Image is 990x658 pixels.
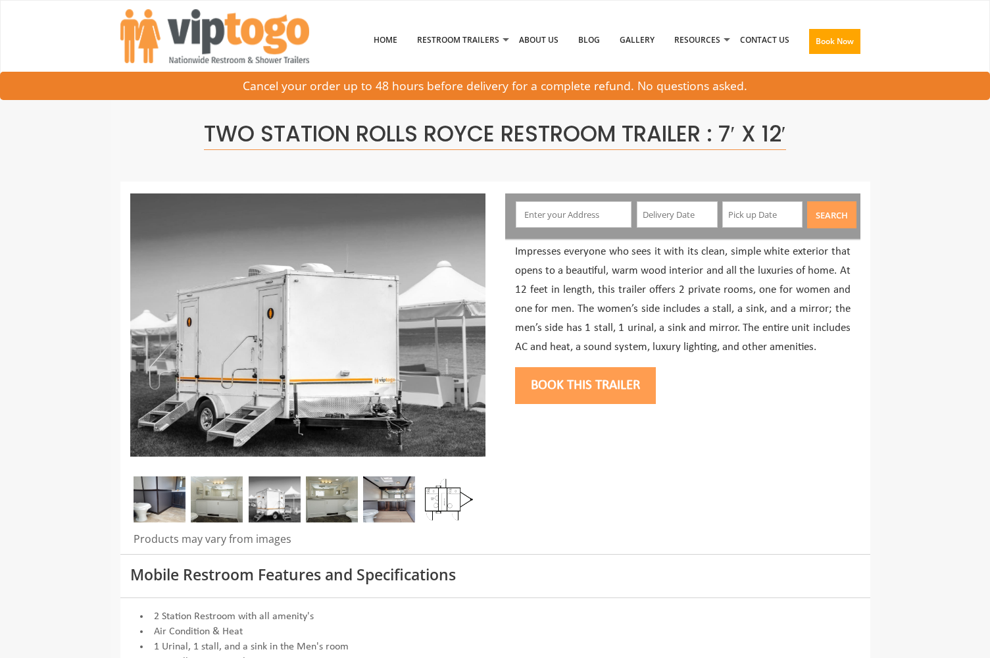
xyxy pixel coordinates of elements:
[722,201,803,228] input: Pick up Date
[120,9,309,63] img: VIPTOGO
[134,476,186,522] img: A close view of inside of a station with a stall, mirror and cabinets
[249,476,301,522] img: A mini restroom trailer with two separate stations and separate doors for males and females
[509,6,568,74] a: About Us
[730,6,799,74] a: Contact Us
[515,367,656,404] button: Book this trailer
[191,476,243,522] img: Gel 2 station 02
[130,609,860,624] li: 2 Station Restroom with all amenity's
[568,6,610,74] a: Blog
[664,6,730,74] a: Resources
[130,532,485,554] div: Products may vary from images
[799,6,870,82] a: Book Now
[421,476,473,522] img: Floor Plan of 2 station restroom with sink and toilet
[407,6,509,74] a: Restroom Trailers
[130,624,860,640] li: Air Condition & Heat
[637,201,718,228] input: Delivery Date
[204,118,785,150] span: Two Station Rolls Royce Restroom Trailer : 7′ x 12′
[306,476,358,522] img: Gel 2 station 03
[130,567,860,583] h3: Mobile Restroom Features and Specifications
[364,6,407,74] a: Home
[130,640,860,655] li: 1 Urinal, 1 stall, and a sink in the Men's room
[610,6,664,74] a: Gallery
[516,201,631,228] input: Enter your Address
[363,476,415,522] img: A close view of inside of a station with a stall, mirror and cabinets
[130,193,485,457] img: Side view of two station restroom trailer with separate doors for males and females
[809,29,860,54] button: Book Now
[807,201,856,228] button: Search
[515,243,851,357] p: Impresses everyone who sees it with its clean, simple white exterior that opens to a beautiful, w...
